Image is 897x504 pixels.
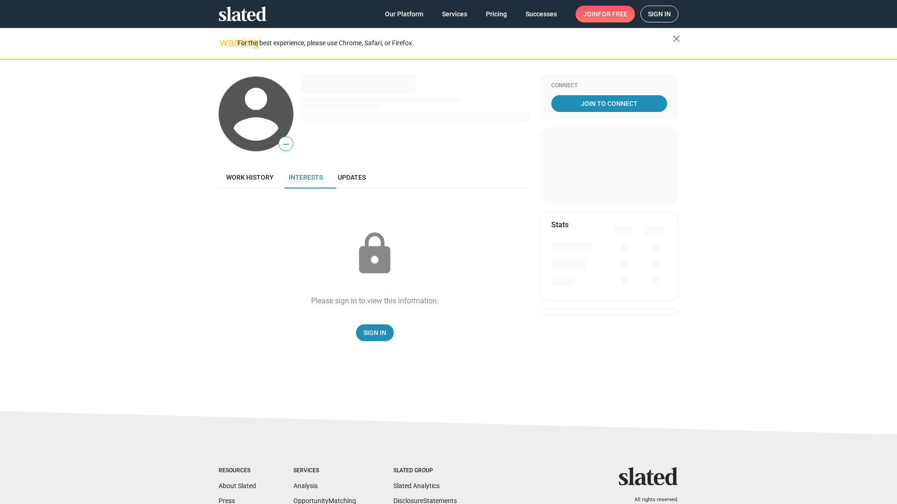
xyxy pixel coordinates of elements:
[330,166,373,189] a: Updates
[478,6,514,22] a: Pricing
[648,6,671,22] span: Sign in
[393,482,440,490] a: Slated Analytics
[671,33,682,44] mat-icon: close
[219,166,281,189] a: Work history
[442,6,467,22] span: Services
[641,6,678,22] a: Sign in
[434,6,475,22] a: Services
[279,138,293,150] span: —
[351,231,398,277] mat-icon: lock
[393,467,457,475] div: Slated Group
[526,6,557,22] span: Successes
[226,174,274,181] span: Work history
[551,220,569,230] mat-card-title: Stats
[385,6,423,22] span: Our Platform
[363,324,386,341] span: Sign In
[220,37,231,48] mat-icon: warning
[281,166,330,189] a: Interests
[219,482,256,490] a: About Slated
[551,82,667,90] div: Connect
[219,467,256,475] div: Resources
[311,296,439,306] div: Please sign in to view this information.
[598,6,627,22] span: for free
[486,6,507,22] span: Pricing
[293,467,356,475] div: Services
[518,6,564,22] a: Successes
[553,95,665,112] span: Join To Connect
[377,6,431,22] a: Our Platform
[356,324,394,341] a: Sign In
[551,95,667,112] a: Join To Connect
[338,174,366,181] span: Updates
[289,174,323,181] span: Interests
[576,6,635,22] a: Joinfor free
[293,482,318,490] a: Analysis
[583,6,627,22] span: Join
[237,37,673,49] div: For the best experience, please use Chrome, Safari, or Firefox.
